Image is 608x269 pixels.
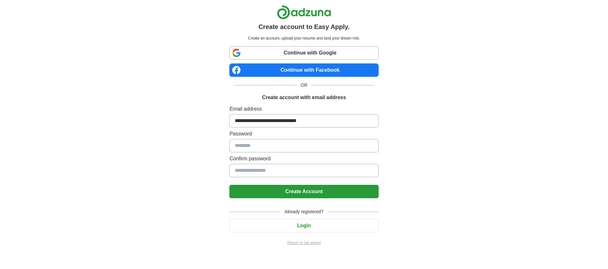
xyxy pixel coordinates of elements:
a: Continue with Facebook [229,63,378,77]
label: Confirm password [229,155,378,163]
button: Create Account [229,185,378,198]
label: Email address [229,105,378,113]
span: Already registered? [281,208,327,215]
h1: Create account to Easy Apply. [258,22,350,32]
a: Return to job advert [229,240,378,246]
a: Continue with Google [229,46,378,60]
h1: Create account with email address [262,94,346,101]
keeper-lock: Open Keeper Popup [366,117,374,125]
button: Login [229,219,378,232]
a: Login [229,223,378,228]
p: Create an account, upload your resume and land your dream role. [231,35,377,41]
img: Adzuna logo [277,5,331,19]
span: OR [297,82,311,89]
label: Password [229,130,378,138]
